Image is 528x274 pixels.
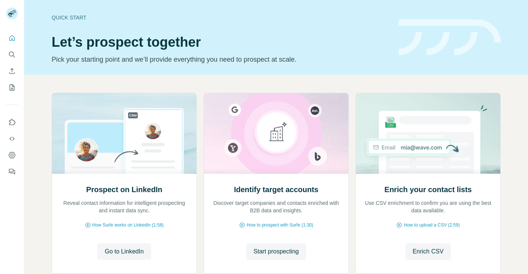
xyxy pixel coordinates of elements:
[52,54,390,65] p: Pick your starting point and we’ll provide everything you need to prospect at scale.
[97,243,151,260] button: Go to LinkedIn
[405,243,451,260] button: Enrich CSV
[399,19,501,56] img: banner
[52,14,390,21] div: Quick start
[404,222,460,228] span: How to upload a CSV (2:59)
[384,184,471,195] h2: Enrich your contact lists
[52,93,197,174] img: Prospect on LinkedIn
[355,93,501,174] img: Enrich your contact lists
[6,132,18,145] button: Use Surfe API
[211,199,341,214] p: Discover target companies and contacts enriched with B2B data and insights.
[413,247,444,256] span: Enrich CSV
[204,93,349,174] img: Identify target accounts
[234,184,318,195] h2: Identify target accounts
[363,199,493,214] p: Use CSV enrichment to confirm you are using the best data available.
[246,243,306,260] button: Start prospecting
[247,222,313,228] span: How to prospect with Surfe (1:30)
[92,222,164,228] span: How Surfe works on LinkedIn (1:58)
[6,31,18,45] button: Quick start
[6,64,18,78] button: Enrich CSV
[105,247,144,256] span: Go to LinkedIn
[6,48,18,61] button: Search
[59,199,189,214] p: Reveal contact information for intelligent prospecting and instant data sync.
[86,184,162,195] h2: Prospect on LinkedIn
[6,116,18,129] button: Use Surfe on LinkedIn
[6,81,18,94] button: My lists
[6,148,18,162] button: Dashboard
[52,35,390,50] h1: Let’s prospect together
[254,247,299,256] span: Start prospecting
[6,165,18,178] button: Feedback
